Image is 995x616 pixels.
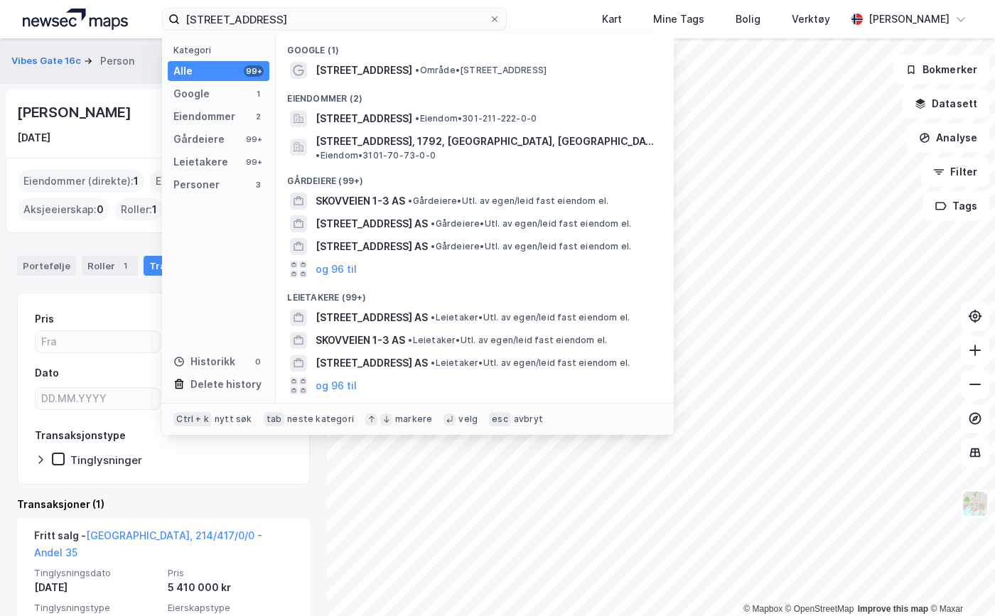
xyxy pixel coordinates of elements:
div: 3 [252,179,264,190]
div: Bolig [736,11,760,28]
div: Kart [602,11,622,28]
span: Gårdeiere • Utl. av egen/leid fast eiendom el. [431,241,631,252]
div: Google (1) [276,33,674,59]
span: SKOVVEIEN 1-3 AS [316,193,405,210]
span: • [415,65,419,75]
input: Fra [36,331,160,352]
div: Person [100,53,134,70]
div: Roller [82,256,138,276]
span: • [316,150,320,161]
div: Transaksjoner [144,256,241,276]
div: Portefølje [17,256,76,276]
span: [STREET_ADDRESS] AS [316,355,428,372]
iframe: Chat Widget [924,548,995,616]
span: [STREET_ADDRESS] [316,110,412,127]
span: Eiendom • 301-211-222-0-0 [415,113,537,124]
span: [STREET_ADDRESS] AS [316,309,428,326]
div: Historikk [173,353,235,370]
input: DD.MM.YYYY [36,388,160,409]
button: Filter [921,158,989,186]
div: 0 [252,356,264,367]
span: SKOVVEIEN 1-3 AS [316,332,405,349]
div: 99+ [244,156,264,168]
div: Eiendommer (direkte) : [18,170,144,193]
div: Verktøy [792,11,830,28]
button: Datasett [903,90,989,118]
button: og 96 til [316,261,357,278]
div: Gårdeiere (99+) [276,164,674,190]
span: [STREET_ADDRESS] AS [316,238,428,255]
div: avbryt [514,414,543,425]
a: Mapbox [743,604,782,614]
div: Alle [173,63,193,80]
a: Improve this map [858,604,928,614]
div: 1 [252,88,264,99]
div: nytt søk [215,414,252,425]
div: esc [489,412,511,426]
button: Tags [923,192,989,220]
span: 1 [152,201,157,218]
span: Gårdeiere • Utl. av egen/leid fast eiendom el. [408,195,608,207]
div: Gårdeiere [173,131,225,148]
div: Eiendommer (2) [276,82,674,107]
div: Transaksjoner (1) [17,496,310,513]
div: 99+ [244,134,264,145]
span: [STREET_ADDRESS] [316,62,412,79]
div: Google [173,85,210,102]
div: 2 [252,111,264,122]
span: 0 [97,201,104,218]
div: Mine Tags [653,11,704,28]
span: • [431,312,435,323]
span: • [431,241,435,252]
input: Søk på adresse, matrikkel, gårdeiere, leietakere eller personer [180,9,489,30]
span: • [431,218,435,229]
span: Leietaker • Utl. av egen/leid fast eiendom el. [408,335,607,346]
button: Vibes Gate 16c [11,54,84,68]
div: Fritt salg - [34,527,293,567]
span: 1 [134,173,139,190]
div: Aksjeeierskap : [18,198,109,221]
div: [DATE] [34,579,159,596]
div: neste kategori [287,414,354,425]
div: Eiendommer (Indirekte) : [150,170,287,193]
span: • [408,335,412,345]
div: 99+ [244,65,264,77]
div: Kategori [173,45,269,55]
div: Tinglysninger [70,453,142,467]
div: velg [458,414,478,425]
div: Personer (3) [276,397,674,423]
span: • [415,113,419,124]
div: Pris [35,310,54,328]
span: Tinglysningsdato [34,567,159,579]
div: Dato [35,364,59,382]
img: logo.a4113a55bc3d86da70a041830d287a7e.svg [23,9,128,30]
span: Område • [STREET_ADDRESS] [415,65,547,76]
div: Eiendommer [173,108,235,125]
div: tab [264,412,285,426]
span: Eierskapstype [168,602,293,614]
div: Leietakere [173,153,228,171]
div: Ctrl + k [173,412,212,426]
div: Leietakere (99+) [276,281,674,306]
div: Transaksjonstype [35,427,126,444]
span: Leietaker • Utl. av egen/leid fast eiendom el. [431,312,630,323]
div: 5 410 000 kr [168,579,293,596]
span: Gårdeiere • Utl. av egen/leid fast eiendom el. [431,218,631,229]
button: Analyse [907,124,989,152]
img: Z [962,490,989,517]
div: 1 [118,259,132,273]
span: Pris [168,567,293,579]
span: • [431,357,435,368]
span: [STREET_ADDRESS] AS [316,215,428,232]
div: [PERSON_NAME] [17,101,134,124]
span: [STREET_ADDRESS], 1792, [GEOGRAPHIC_DATA], [GEOGRAPHIC_DATA] [316,133,657,150]
a: OpenStreetMap [785,604,854,614]
div: [DATE] [17,129,50,146]
a: [GEOGRAPHIC_DATA], 214/417/0/0 - Andel 35 [34,529,262,558]
span: • [408,195,412,206]
div: markere [395,414,432,425]
div: Roller : [115,198,163,221]
button: og 96 til [316,377,357,394]
span: Leietaker • Utl. av egen/leid fast eiendom el. [431,357,630,369]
